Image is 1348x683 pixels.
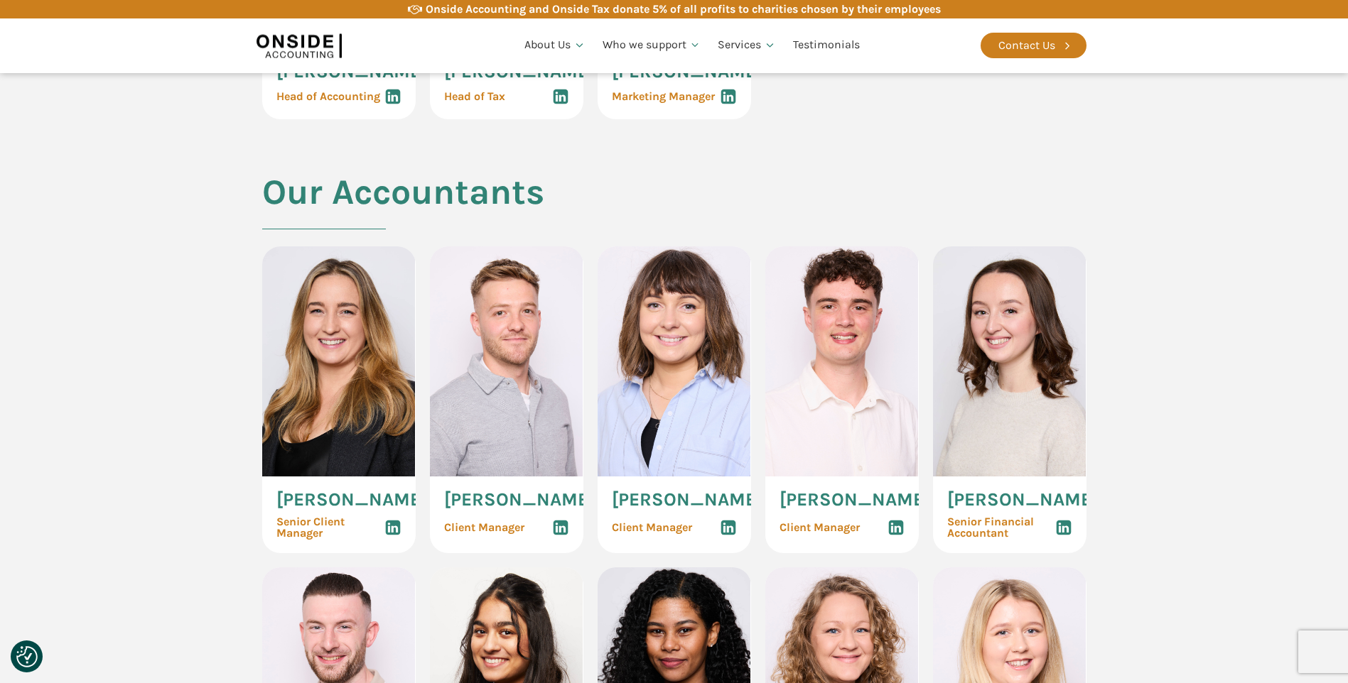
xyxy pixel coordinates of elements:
span: Client Manager [612,522,692,533]
a: Contact Us [981,33,1087,58]
img: Onside Accounting [257,29,342,62]
span: Client Manager [780,522,860,533]
span: [PERSON_NAME] [444,491,595,509]
span: Client Manager [444,522,524,533]
button: Consent Preferences [16,646,38,667]
span: [PERSON_NAME] [780,491,930,509]
span: Senior Client Manager [276,516,384,539]
a: Testimonials [784,21,868,70]
a: Services [709,21,784,70]
span: [PERSON_NAME] [444,62,595,81]
span: [PERSON_NAME] [276,491,427,509]
span: Head of Tax [444,91,505,102]
h2: Our Accountants [262,173,544,246]
span: Marketing Manager [612,91,715,102]
div: Contact Us [998,36,1055,55]
span: [PERSON_NAME] [947,491,1098,509]
img: Revisit consent button [16,646,38,667]
span: [PERSON_NAME] [612,491,762,509]
span: Head of Accounting [276,91,380,102]
a: Who we support [594,21,710,70]
span: Senior Financial Accountant [947,516,1055,539]
span: [PERSON_NAME] [276,62,427,81]
a: About Us [516,21,594,70]
span: [PERSON_NAME] [612,62,762,81]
